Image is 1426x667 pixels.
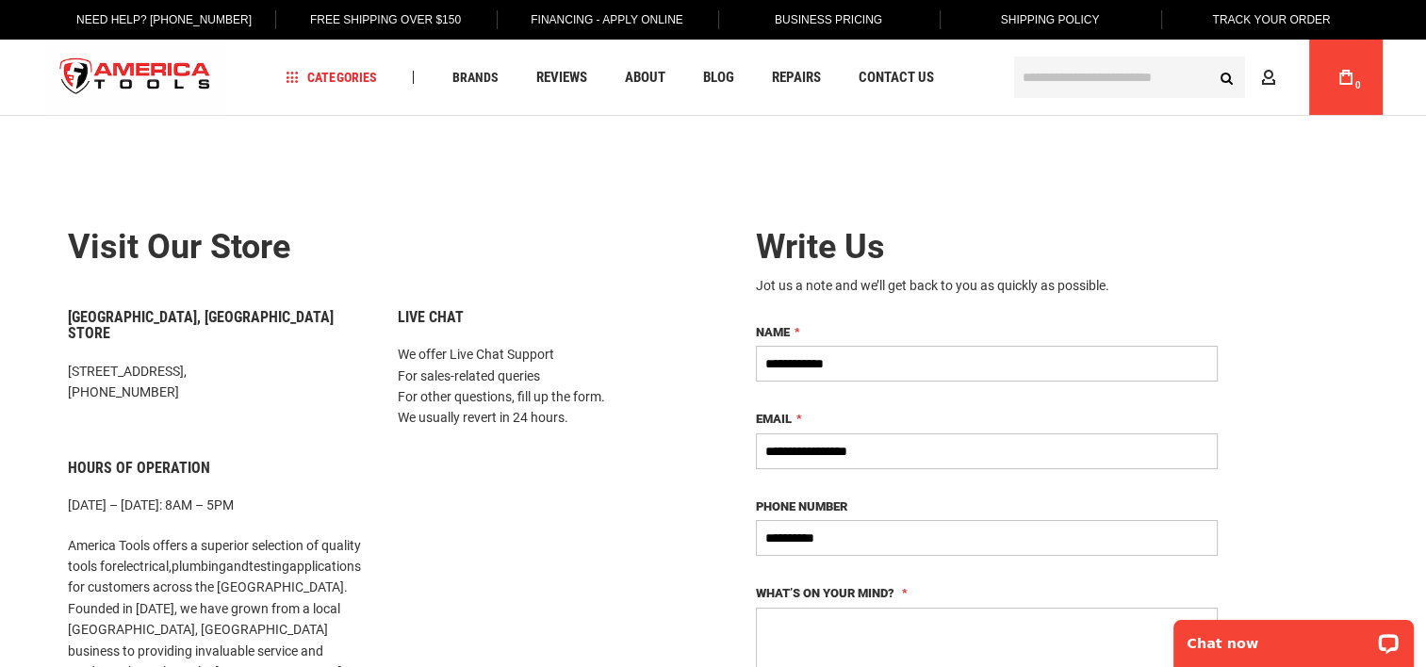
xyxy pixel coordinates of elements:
[398,309,699,326] h6: Live Chat
[756,325,790,339] span: Name
[172,559,226,574] a: plumbing
[535,71,586,85] span: Reviews
[694,65,742,90] a: Blog
[1328,40,1364,115] a: 0
[44,42,227,113] a: store logo
[117,559,169,574] a: electrical
[1001,13,1100,26] span: Shipping Policy
[286,71,376,84] span: Categories
[624,71,664,85] span: About
[771,71,820,85] span: Repairs
[702,71,733,85] span: Blog
[68,361,369,403] p: [STREET_ADDRESS], [PHONE_NUMBER]
[858,71,933,85] span: Contact Us
[277,65,385,90] a: Categories
[68,460,369,477] h6: Hours of Operation
[756,227,885,267] span: Write Us
[527,65,595,90] a: Reviews
[1209,59,1245,95] button: Search
[68,495,369,515] p: [DATE] – [DATE]: 8AM – 5PM
[68,309,369,342] h6: [GEOGRAPHIC_DATA], [GEOGRAPHIC_DATA] Store
[756,586,894,600] span: What’s on your mind?
[615,65,673,90] a: About
[249,559,289,574] a: testing
[451,71,498,84] span: Brands
[398,344,699,429] p: We offer Live Chat Support For sales-related queries For other questions, fill up the form. We us...
[44,42,227,113] img: America Tools
[756,276,1218,295] div: Jot us a note and we’ll get back to you as quickly as possible.
[1161,608,1426,667] iframe: LiveChat chat widget
[756,412,792,426] span: Email
[762,65,828,90] a: Repairs
[443,65,506,90] a: Brands
[1355,80,1361,90] span: 0
[68,229,699,267] h2: Visit our store
[756,499,847,513] span: Phone Number
[849,65,942,90] a: Contact Us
